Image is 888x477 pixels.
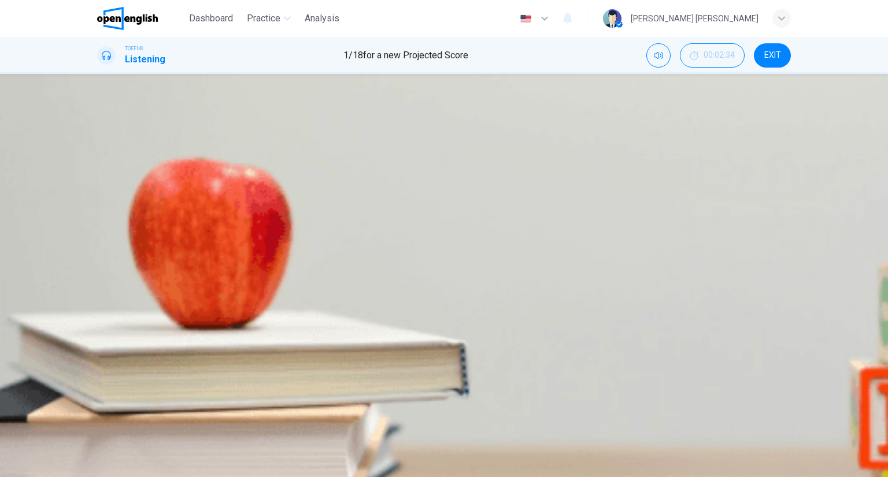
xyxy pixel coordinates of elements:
[603,9,621,28] img: Profile picture
[97,7,184,30] a: OpenEnglish logo
[363,50,468,61] span: for a new Projected Score
[754,43,791,68] button: EXIT
[680,43,745,68] div: Hide
[125,44,143,53] span: TOEFL®
[764,51,781,60] span: EXIT
[300,8,344,29] button: Analysis
[704,51,735,60] span: 00:02:34
[305,12,339,25] span: Analysis
[646,43,671,68] div: Mute
[184,8,238,29] button: Dashboard
[242,8,295,29] button: Practice
[189,12,233,25] span: Dashboard
[97,7,158,30] img: OpenEnglish logo
[680,43,745,68] button: 00:02:34
[247,12,280,25] span: Practice
[125,53,165,66] h1: Listening
[343,50,363,61] span: 1 / 18
[519,14,533,23] img: en
[631,12,758,25] div: [PERSON_NAME] [PERSON_NAME]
